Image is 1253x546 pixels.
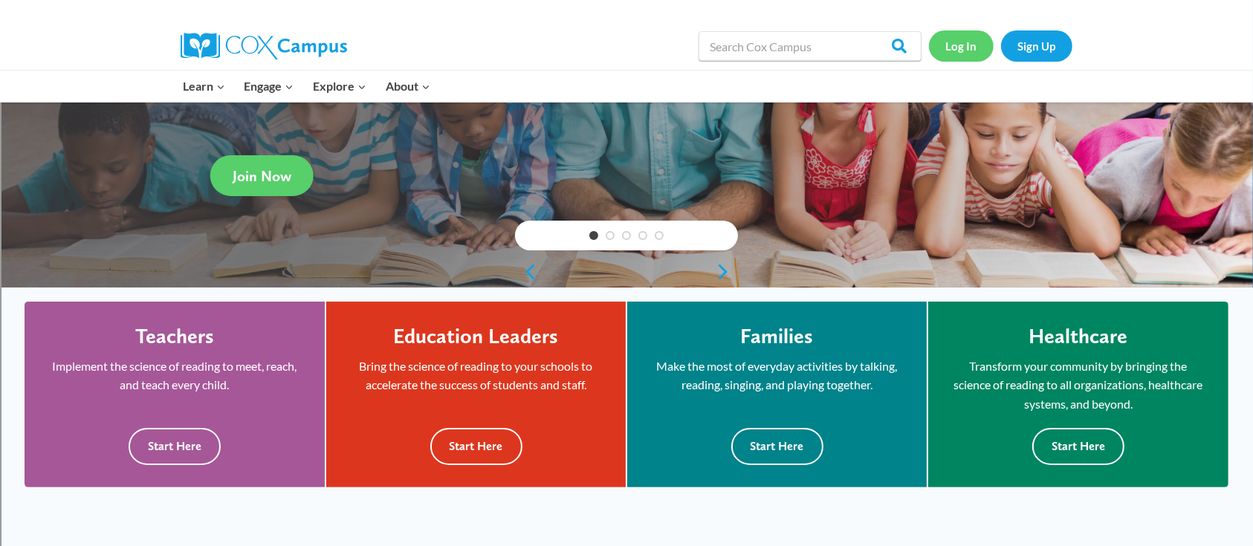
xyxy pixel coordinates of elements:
button: Start Here [430,428,522,464]
a: Healthcare Transform your community by bringing the science of reading to all organizations, heal... [928,302,1228,487]
a: Log In [929,30,994,61]
h4: Healthcare [1029,324,1128,349]
img: Cox Campus [181,33,347,59]
p: Make the most of everyday activities by talking, reading, singing, and playing together. [650,357,904,394]
h4: Teachers [135,324,214,349]
a: Teachers Implement the science of reading to meet, reach, and teach every child. Start Here [25,302,325,487]
div: Rename [6,86,1247,100]
button: Start Here [129,428,221,464]
button: Child menu of Learn [173,71,235,102]
button: Child menu of Engage [235,71,304,102]
a: Families Make the most of everyday activities by talking, reading, singing, and playing together.... [627,302,927,487]
button: Start Here [1032,428,1124,464]
h4: Education Leaders [394,324,559,349]
h4: Families [741,324,814,349]
button: Start Here [731,428,823,464]
button: Child menu of Explore [303,71,376,102]
a: Education Leaders Bring the science of reading to your schools to accelerate the success of stude... [326,302,626,487]
div: Move To ... [6,100,1247,113]
div: Move To ... [6,33,1247,46]
p: Transform your community by bringing the science of reading to all organizations, healthcare syst... [951,357,1206,414]
nav: Secondary Navigation [929,30,1072,61]
div: Sign out [6,73,1247,86]
div: Sort A > Z [6,6,1247,19]
div: Options [6,59,1247,73]
button: Child menu of About [376,71,440,102]
a: Sign Up [1001,30,1072,61]
p: Implement the science of reading to meet, reach, and teach every child. [47,357,302,394]
div: Sort New > Old [6,19,1247,33]
div: Delete [6,46,1247,59]
input: Search Cox Campus [699,31,922,61]
nav: Primary Navigation [173,71,439,102]
p: Bring the science of reading to your schools to accelerate the success of students and staff. [349,357,603,394]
